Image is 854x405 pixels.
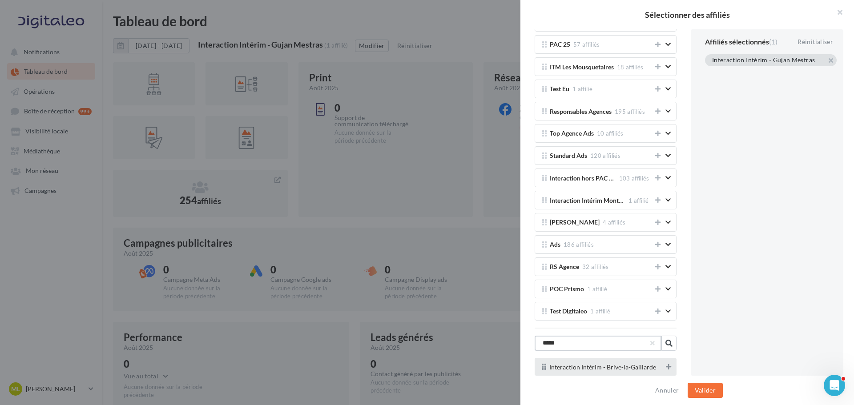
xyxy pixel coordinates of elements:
[769,37,777,46] span: (1)
[824,375,845,396] iframe: Intercom live chat
[617,64,644,71] span: 18 affiliés
[603,219,625,226] span: 4 affiliés
[550,286,584,293] span: POC Prismo
[550,175,616,185] span: Interaction hors PAC 25
[794,36,837,47] div: Réinitialiser
[688,383,723,398] button: Valider
[590,308,610,315] span: 1 affilié
[550,86,569,92] span: Test Eu
[550,241,560,248] span: Ads
[705,38,777,45] div: Affiliés sélectionnés
[628,197,649,204] span: 1 affilié
[573,41,600,48] span: 57 affiliés
[590,152,620,159] span: 120 affiliés
[550,64,614,74] span: ITM Les Mousquetaires
[550,108,612,118] span: Responsables Agences
[597,130,624,137] span: 10 affiliés
[550,41,570,48] span: PAC 25
[572,85,592,92] span: 1 affilié
[652,385,682,396] button: Annuler
[712,57,815,65] div: Interaction Intérim - Gujan Mestras
[564,241,594,248] span: 186 affiliés
[582,263,609,270] span: 32 affiliés
[550,308,587,315] span: Test Digitaleo
[587,285,607,293] span: 1 affilié
[615,108,645,115] span: 195 affiliés
[550,130,594,137] span: Top Agence Ads
[549,364,656,374] span: Interaction Intérim - Brive-la-Gaillarde
[550,219,600,226] span: [PERSON_NAME]
[619,175,649,182] span: 103 affiliés
[550,264,579,270] span: RS Agence
[535,11,840,19] h2: Sélectionner des affiliés
[550,152,587,159] span: Standard Ads
[550,197,625,207] span: Interaction Intérim Montaigu - Ads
